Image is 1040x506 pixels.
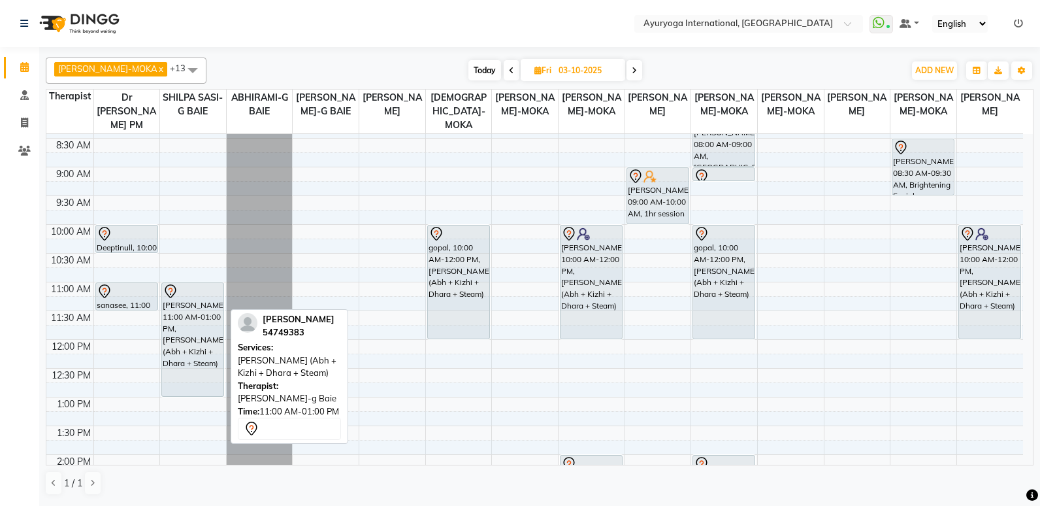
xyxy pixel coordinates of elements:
[238,405,341,418] div: 11:00 AM-01:00 PM
[54,397,93,411] div: 1:00 PM
[824,90,890,120] span: [PERSON_NAME]
[238,406,259,416] span: Time:
[693,110,755,166] div: [PERSON_NAME], 08:00 AM-09:00 AM, [GEOGRAPHIC_DATA]
[263,314,334,324] span: [PERSON_NAME]
[912,61,957,80] button: ADD NEW
[758,90,824,120] span: [PERSON_NAME]-MOKA
[160,90,226,120] span: SHILPA SASI-G BAIE
[96,226,157,252] div: Deeptinull, 10:00 AM-10:30 AM, Consultation with [PERSON_NAME] at [GEOGRAPHIC_DATA]
[238,342,273,352] span: Services:
[959,226,1021,339] div: [PERSON_NAME], 10:00 AM-12:00 PM, [PERSON_NAME] (Abh + Kizhi + Dhara + Steam)
[96,283,157,310] div: sanasee, 11:00 AM-11:30 AM, Consultation with [PERSON_NAME] at [GEOGRAPHIC_DATA]
[561,226,622,339] div: [PERSON_NAME], 10:00 AM-12:00 PM, [PERSON_NAME] (Abh + Kizhi + Dhara + Steam)
[54,455,93,469] div: 2:00 PM
[693,168,755,180] div: [PERSON_NAME], 09:00 AM-09:15 AM, Virechanam
[162,283,223,396] div: [PERSON_NAME], 11:00 AM-01:00 PM, [PERSON_NAME] (Abh + Kizhi + Dhara + Steam)
[468,60,501,80] span: Today
[170,63,195,73] span: +13
[238,313,257,333] img: profile
[49,369,93,382] div: 12:30 PM
[238,355,336,379] span: [PERSON_NAME] (Abh + Kizhi + Dhara + Steam)
[691,90,757,120] span: [PERSON_NAME]-MOKA
[555,61,620,80] input: 2025-10-03
[33,5,123,42] img: logo
[48,282,93,296] div: 11:00 AM
[54,139,93,152] div: 8:30 AM
[58,63,157,74] span: [PERSON_NAME]-MOKA
[263,326,334,339] div: 54749383
[49,340,93,354] div: 12:00 PM
[157,63,163,74] a: x
[627,168,689,224] div: [PERSON_NAME], 09:00 AM-10:00 AM, 1hr session
[559,90,625,120] span: [PERSON_NAME]-MOKA
[426,90,492,133] span: [DEMOGRAPHIC_DATA]-MOKA
[227,90,293,120] span: ABHIRAMI-G BAIE
[46,90,93,103] div: Therapist
[293,90,359,120] span: [PERSON_NAME]-G BAIE
[48,254,93,267] div: 10:30 AM
[54,167,93,181] div: 9:00 AM
[359,90,425,120] span: [PERSON_NAME]
[915,65,954,75] span: ADD NEW
[693,226,755,339] div: gopal, 10:00 AM-12:00 PM, [PERSON_NAME] (Abh + Kizhi + Dhara + Steam)
[54,426,93,440] div: 1:30 PM
[238,380,341,405] div: [PERSON_NAME]-g Baie
[531,65,555,75] span: Fri
[957,90,1023,120] span: [PERSON_NAME]
[94,90,160,133] span: Dr [PERSON_NAME] PM
[492,90,558,120] span: [PERSON_NAME]-MOKA
[428,226,489,339] div: gopal, 10:00 AM-12:00 PM, [PERSON_NAME] (Abh + Kizhi + Dhara + Steam)
[238,380,278,391] span: Therapist:
[64,477,82,490] span: 1 / 1
[48,225,93,239] div: 10:00 AM
[54,196,93,210] div: 9:30 AM
[890,90,956,120] span: [PERSON_NAME]-MOKA
[48,311,93,325] div: 11:30 AM
[892,139,954,195] div: [PERSON_NAME], 08:30 AM-09:30 AM, Brightening Facial
[625,90,691,120] span: [PERSON_NAME]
